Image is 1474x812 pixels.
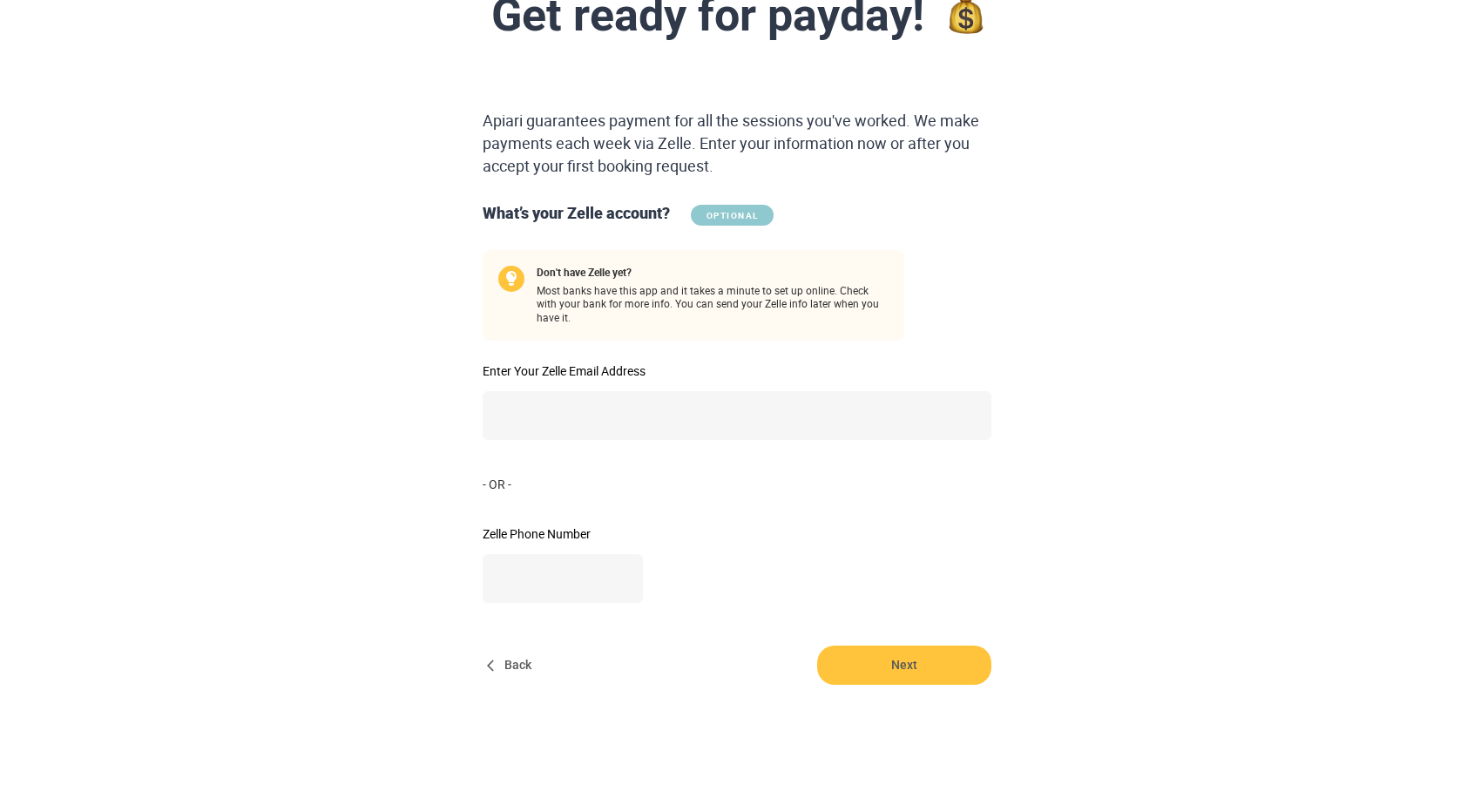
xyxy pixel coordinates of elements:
[476,476,998,493] div: - OR -
[483,365,991,377] label: Enter Your Zelle Email Address
[498,266,524,292] img: Bulb
[537,266,889,280] span: Don't have Zelle yet?
[483,646,538,685] button: Back
[483,528,643,540] label: Zelle Phone Number
[476,110,998,177] div: Apiari guarantees payment for all the sessions you've worked. We make payments each week via Zell...
[537,266,889,326] span: Most banks have this app and it takes a minute to set up online. Check with your bank for more in...
[817,646,991,685] button: Next
[691,205,774,226] span: OPTIONAL
[476,202,998,226] div: What’s your Zelle account?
